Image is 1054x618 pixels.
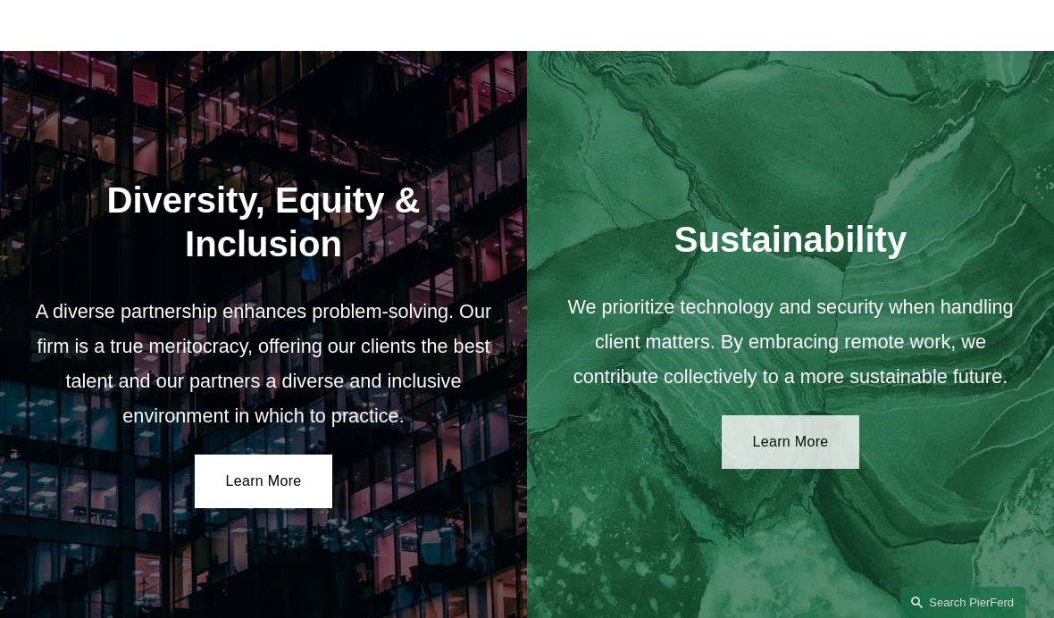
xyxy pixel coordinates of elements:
[558,289,1022,394] p: We prioritize technology and security when handling client matters. By embracing remote work, we ...
[31,179,495,265] h2: Diversity, Equity & Inclusion
[722,415,860,469] a: Learn More
[31,294,495,433] p: A diverse partnership enhances problem-solving. Our firm is a true meritocracy, offering our clie...
[195,455,333,508] a: Learn More
[900,587,1025,618] a: Search this site
[558,218,1022,262] h2: Sustainability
